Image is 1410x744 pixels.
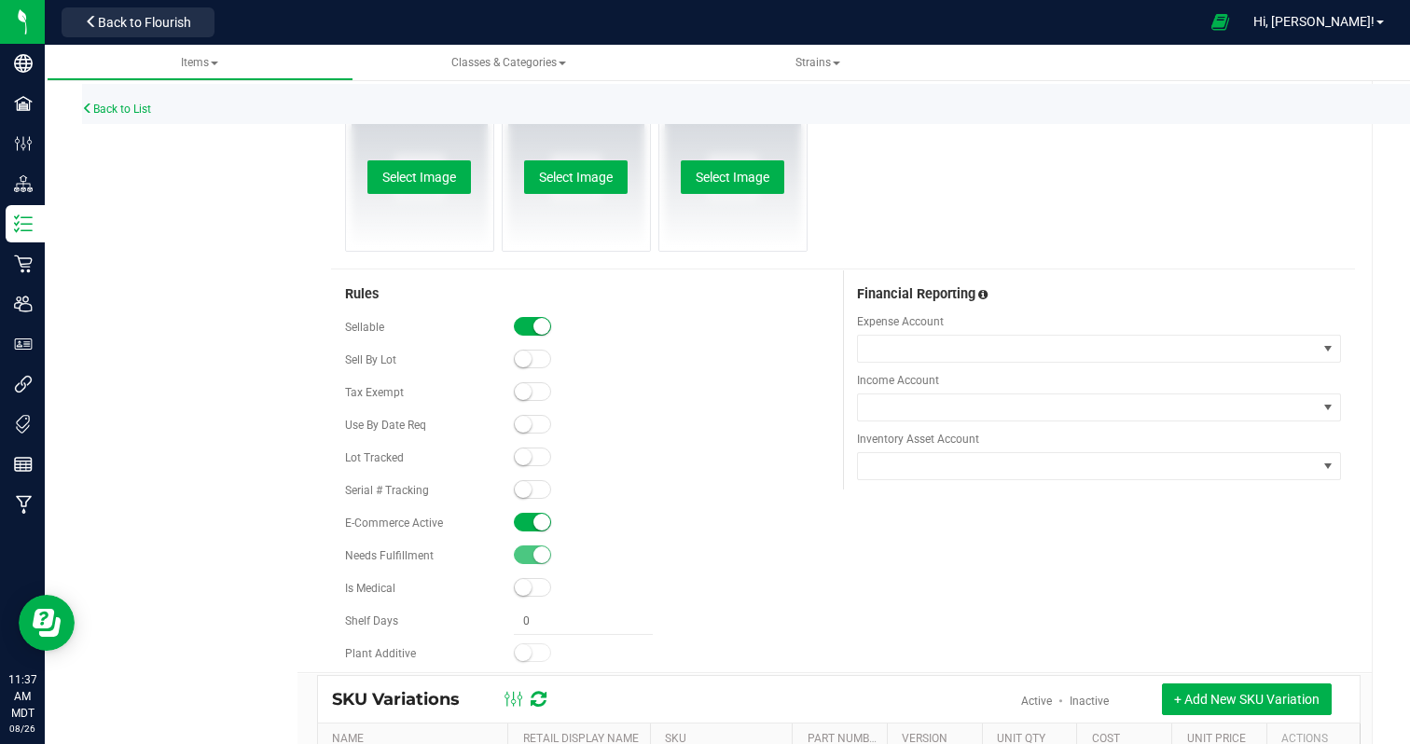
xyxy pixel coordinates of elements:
[795,56,840,69] span: Strains
[345,582,395,595] span: Is Medical
[14,295,33,313] inline-svg: Users
[14,415,33,434] inline-svg: Tags
[345,484,429,497] span: Serial # Tracking
[367,160,471,194] button: Select Image
[1199,4,1241,40] span: Open Ecommerce Menu
[1162,683,1332,715] button: + Add New SKU Variation
[345,517,443,530] span: E-Commerce Active
[345,549,434,562] span: Needs Fulfillment
[8,671,36,722] p: 11:37 AM MDT
[857,286,975,302] span: Financial Reporting
[524,160,628,194] button: Select Image
[681,160,784,194] button: Select Image
[14,54,33,73] inline-svg: Company
[98,15,191,30] span: Back to Flourish
[345,614,398,627] span: Shelf Days
[1253,14,1375,29] span: Hi, [PERSON_NAME]!
[1070,695,1109,708] a: Inactive
[345,321,384,334] span: Sellable
[14,134,33,153] inline-svg: Configuration
[14,375,33,393] inline-svg: Integrations
[857,313,1341,330] span: Expense Account
[1174,692,1320,707] span: + Add New SKU Variation
[14,255,33,273] inline-svg: Retail
[345,386,404,399] span: Tax Exempt
[181,56,218,69] span: Items
[62,7,214,37] button: Back to Flourish
[14,174,33,193] inline-svg: Distribution
[345,419,426,432] span: Use By Date Req
[8,722,36,736] p: 08/26
[1021,695,1052,708] a: Active
[14,455,33,474] inline-svg: Reports
[19,595,75,651] iframe: Resource center
[82,103,151,116] a: Back to List
[345,353,396,366] span: Sell By Lot
[345,647,416,660] span: Plant Additive
[514,608,653,634] input: 0
[14,214,33,233] inline-svg: Inventory
[857,431,1341,448] span: Inventory Asset Account
[451,56,566,69] span: Classes & Categories
[14,495,33,514] inline-svg: Manufacturing
[332,689,478,710] span: SKU Variations
[345,286,379,302] span: Rules
[857,372,1341,389] span: Income Account
[14,335,33,353] inline-svg: User Roles
[14,94,33,113] inline-svg: Facilities
[345,451,404,464] span: Lot Tracked
[978,288,988,301] span: Assign this inventory item to the correct financial accounts(s)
